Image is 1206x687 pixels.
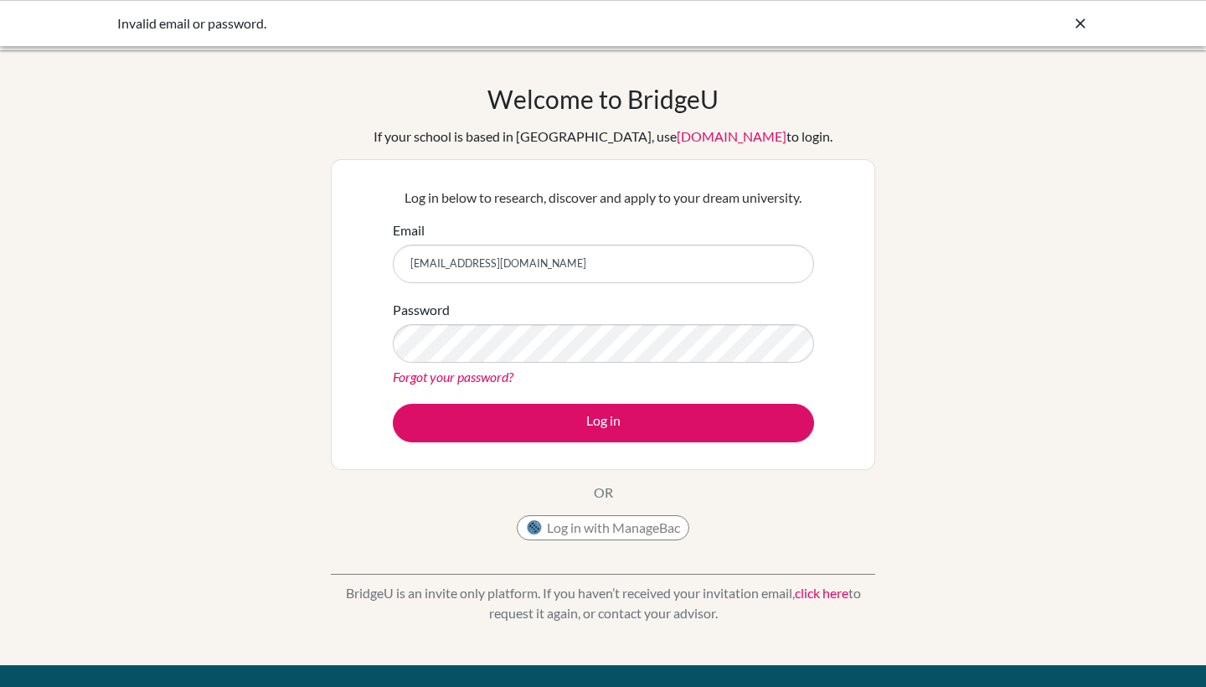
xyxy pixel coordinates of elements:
[374,127,832,147] div: If your school is based in [GEOGRAPHIC_DATA], use to login.
[393,404,814,442] button: Log in
[677,128,786,144] a: [DOMAIN_NAME]
[393,300,450,320] label: Password
[517,515,689,540] button: Log in with ManageBac
[487,84,719,114] h1: Welcome to BridgeU
[331,583,875,623] p: BridgeU is an invite only platform. If you haven’t received your invitation email, to request it ...
[795,585,848,601] a: click here
[393,369,513,385] a: Forgot your password?
[117,13,837,34] div: Invalid email or password.
[393,188,814,208] p: Log in below to research, discover and apply to your dream university.
[393,220,425,240] label: Email
[594,483,613,503] p: OR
